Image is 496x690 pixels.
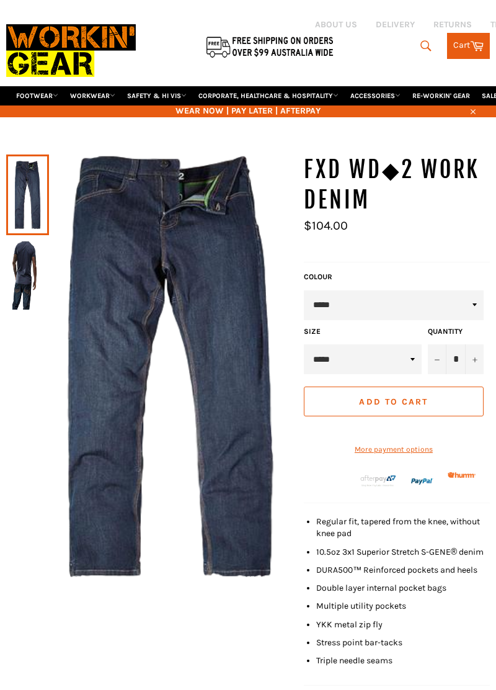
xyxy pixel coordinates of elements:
img: FXD WD◆2 Work Denim - Workin' Gear [49,155,291,577]
a: RE-WORKIN' GEAR [407,86,475,105]
a: RETURNS [433,19,472,30]
img: Flat $9.95 shipping Australia wide [205,34,335,59]
img: Afterpay-Logo-on-dark-bg_large.png [360,474,397,487]
img: FXD WD◆2 Work Denim - Workin' Gear [12,241,43,310]
label: COLOUR [304,272,484,282]
li: YKK metal zip fly [316,619,490,630]
span: WEAR NOW | PAY LATER | AFTERPAY [6,105,490,117]
button: Add to Cart [304,387,484,416]
a: SAFETY & HI VIS [122,86,192,105]
li: Multiple utility pockets [316,600,490,612]
li: Triple needle seams [316,655,490,666]
a: Cart [447,33,490,59]
a: ABOUT US [315,19,357,30]
a: DELIVERY [376,19,415,30]
li: 10.5oz 3x1 Superior Stretch S-GENE® denim [316,546,490,558]
a: WORKWEAR [65,86,120,105]
a: FOOTWEAR [11,86,63,105]
span: $104.00 [304,218,348,233]
button: Increase item quantity by one [465,344,484,374]
img: Humm_core_logo_RGB-01_300x60px_small_195d8312-4386-4de7-b182-0ef9b6303a37.png [448,472,476,478]
span: Add to Cart [359,397,428,407]
img: Workin Gear leaders in Workwear, Safety Boots, PPE, Uniforms. Australia's No.1 in Workwear [6,16,136,86]
a: ACCESSORIES [345,86,405,105]
li: Double layer internal pocket bags [316,582,490,594]
button: Reduce item quantity by one [428,344,446,374]
h1: FXD WD◆2 Work Denim [304,155,490,216]
label: Quantity [428,326,484,337]
li: Stress point bar-tacks [316,637,490,648]
a: More payment options [304,444,484,455]
a: CORPORATE, HEALTHCARE & HOSPITALITY [193,86,343,105]
label: Size [304,326,422,337]
li: DURA500™ Reinforced pockets and heels [316,564,490,576]
li: Regular fit, tapered from the knee, without knee pad [316,516,490,540]
img: paypal.png [411,470,433,493]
